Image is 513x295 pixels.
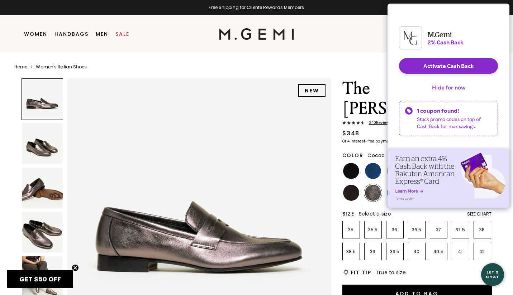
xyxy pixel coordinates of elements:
img: The Sacca Donna [22,168,63,208]
span: Cocoa [367,152,385,159]
img: The Sacca Donna [22,212,63,253]
p: 42 [474,249,491,255]
p: 37.5 [452,227,469,233]
img: Black [343,163,359,179]
span: GET $50 OFF [19,275,61,284]
div: $348 [342,129,360,138]
p: 39 [365,249,381,255]
h2: Size [342,211,355,217]
div: Size Chart [467,211,492,217]
p: 35.5 [365,227,381,233]
div: GET $50 OFFClose teaser [7,270,73,288]
a: Home [14,64,27,70]
a: Sale [115,31,129,37]
a: Women [24,31,47,37]
p: 36 [386,227,403,233]
div: Let's Chat [481,270,504,279]
p: 35 [343,227,360,233]
img: Dark Chocolate [343,185,359,201]
a: 240Reviews [342,121,492,126]
a: Women's Italian Shoes [36,64,87,70]
span: Select a size [359,210,391,217]
div: NEW [298,84,326,97]
h1: The [PERSON_NAME] [342,78,492,119]
a: Men [96,31,108,37]
h2: Color [342,153,364,158]
img: Cocoa [365,185,381,201]
p: 38 [474,227,491,233]
klarna-placement-style-body: Or 4 interest-free payments of [342,139,400,144]
p: 36.5 [408,227,425,233]
img: Navy [365,163,381,179]
img: M.Gemi [219,28,294,40]
span: True to size [376,269,406,276]
a: Handbags [54,31,89,37]
p: 40 [408,249,425,255]
p: 41 [452,249,469,255]
span: 240 Review s [365,121,391,125]
p: 37 [430,227,447,233]
p: 40.5 [430,249,447,255]
p: 38.5 [343,249,360,255]
h2: Fit Tip [351,270,371,275]
button: Close teaser [72,264,79,271]
p: 39.5 [386,249,403,255]
img: The Sacca Donna [22,123,63,164]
